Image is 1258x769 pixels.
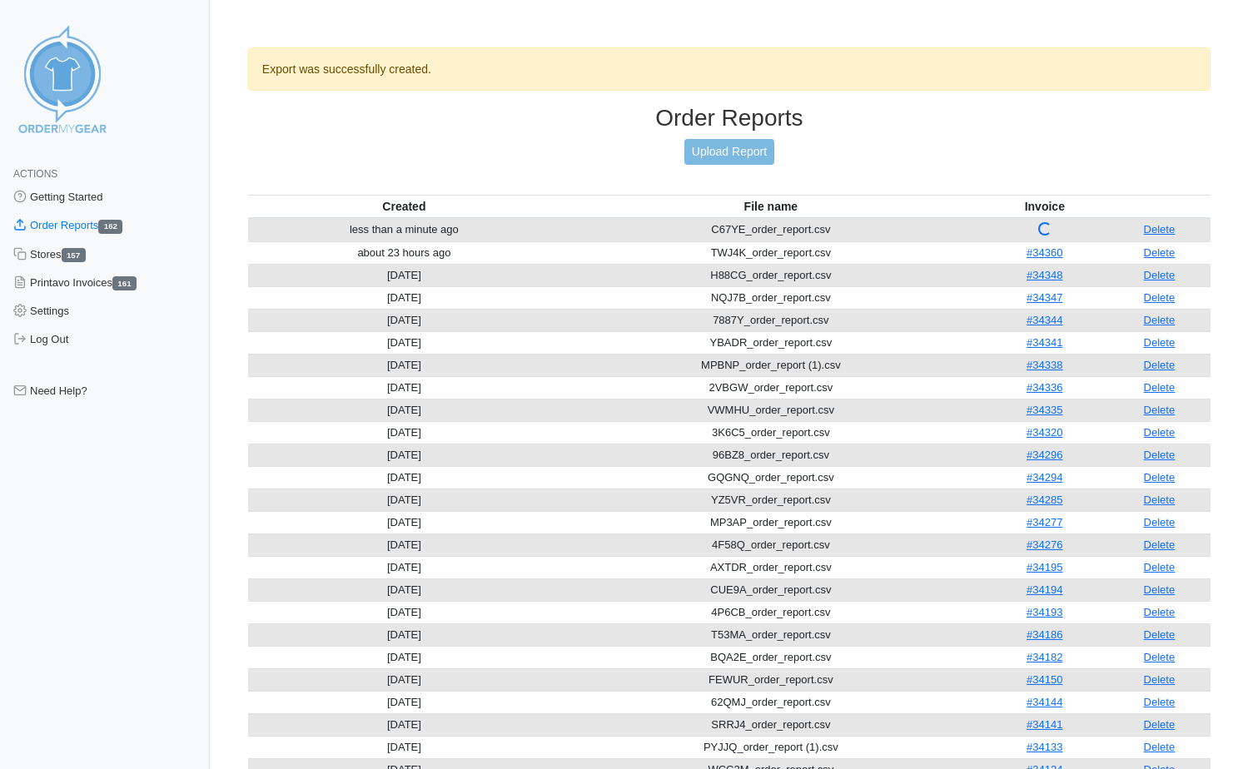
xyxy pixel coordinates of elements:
[1027,269,1062,281] a: #34348
[560,309,982,331] td: 7887Y_order_report.csv
[248,309,560,331] td: [DATE]
[560,286,982,309] td: NQJ7B_order_report.csv
[248,241,560,264] td: about 23 hours ago
[248,104,1211,132] h3: Order Reports
[1027,404,1062,416] a: #34335
[248,421,560,444] td: [DATE]
[560,218,982,242] td: C67YE_order_report.csv
[1144,291,1176,304] a: Delete
[1027,651,1062,663] a: #34182
[248,736,560,758] td: [DATE]
[982,195,1108,218] th: Invoice
[248,47,1211,91] div: Export was successfully created.
[248,691,560,713] td: [DATE]
[1027,471,1062,484] a: #34294
[248,623,560,646] td: [DATE]
[248,376,560,399] td: [DATE]
[1144,516,1176,528] a: Delete
[1027,673,1062,686] a: #34150
[560,556,982,578] td: AXTDR_order_report.csv
[1027,494,1062,506] a: #34285
[560,533,982,556] td: 4F58Q_order_report.csv
[98,220,122,234] span: 162
[1144,651,1176,663] a: Delete
[1027,449,1062,461] a: #34296
[1144,583,1176,596] a: Delete
[248,578,560,601] td: [DATE]
[560,421,982,444] td: 3K6C5_order_report.csv
[1027,336,1062,349] a: #34341
[1027,426,1062,439] a: #34320
[560,713,982,736] td: SRRJ4_order_report.csv
[248,195,560,218] th: Created
[1027,718,1062,731] a: #34141
[1144,561,1176,573] a: Delete
[560,444,982,466] td: 96BZ8_order_report.csv
[248,331,560,354] td: [DATE]
[560,511,982,533] td: MP3AP_order_report.csv
[248,444,560,466] td: [DATE]
[1027,741,1062,753] a: #34133
[1144,381,1176,394] a: Delete
[560,264,982,286] td: H88CG_order_report.csv
[248,646,560,668] td: [DATE]
[1027,583,1062,596] a: #34194
[1144,336,1176,349] a: Delete
[248,489,560,511] td: [DATE]
[1144,741,1176,753] a: Delete
[248,601,560,623] td: [DATE]
[248,556,560,578] td: [DATE]
[1144,673,1176,686] a: Delete
[684,139,774,165] a: Upload Report
[1144,606,1176,618] a: Delete
[1144,426,1176,439] a: Delete
[1144,696,1176,708] a: Delete
[248,533,560,556] td: [DATE]
[1027,314,1062,326] a: #34344
[1027,561,1062,573] a: #34195
[560,195,982,218] th: File name
[560,354,982,376] td: MPBNP_order_report (1).csv
[1144,628,1176,641] a: Delete
[1027,538,1062,551] a: #34276
[62,248,86,262] span: 157
[1144,404,1176,416] a: Delete
[560,601,982,623] td: 4P6CB_order_report.csv
[560,399,982,421] td: VWMHU_order_report.csv
[560,623,982,646] td: T53MA_order_report.csv
[1027,246,1062,259] a: #34360
[1027,291,1062,304] a: #34347
[560,646,982,668] td: BQA2E_order_report.csv
[1027,516,1062,528] a: #34277
[112,276,137,290] span: 161
[560,466,982,489] td: GQGNQ_order_report.csv
[1144,449,1176,461] a: Delete
[1027,381,1062,394] a: #34336
[248,354,560,376] td: [DATE]
[1144,718,1176,731] a: Delete
[560,691,982,713] td: 62QMJ_order_report.csv
[248,218,560,242] td: less than a minute ago
[248,713,560,736] td: [DATE]
[13,168,57,180] span: Actions
[1027,359,1062,371] a: #34338
[1027,628,1062,641] a: #34186
[248,286,560,309] td: [DATE]
[1027,606,1062,618] a: #34193
[1144,314,1176,326] a: Delete
[560,331,982,354] td: YBADR_order_report.csv
[1144,223,1176,236] a: Delete
[1027,696,1062,708] a: #34144
[1144,538,1176,551] a: Delete
[1144,359,1176,371] a: Delete
[560,668,982,691] td: FEWUR_order_report.csv
[1144,494,1176,506] a: Delete
[248,264,560,286] td: [DATE]
[248,511,560,533] td: [DATE]
[1144,269,1176,281] a: Delete
[248,466,560,489] td: [DATE]
[1144,246,1176,259] a: Delete
[560,489,982,511] td: YZ5VR_order_report.csv
[560,376,982,399] td: 2VBGW_order_report.csv
[248,399,560,421] td: [DATE]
